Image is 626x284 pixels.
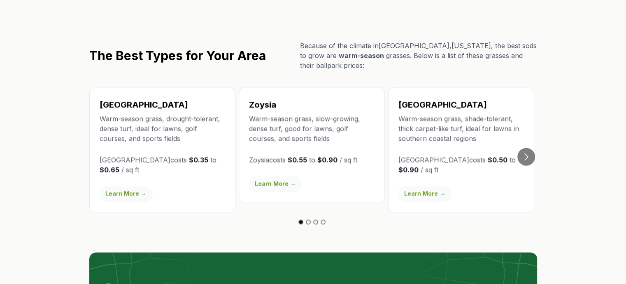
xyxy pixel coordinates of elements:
[100,114,225,143] p: Warm-season grass, drought-tolerant, dense turf, ideal for lawns, golf courses, and sports fields
[100,186,152,201] a: Learn More →
[300,41,537,70] p: Because of the climate in [GEOGRAPHIC_DATA] , [US_STATE] , the best sods to grow are grasses. Bel...
[288,156,307,164] strong: $0.55
[398,165,419,174] strong: $0.90
[298,219,303,224] button: Go to slide 1
[249,114,375,143] p: Warm-season grass, slow-growing, dense turf, good for lawns, golf courses, and sports fields
[398,186,451,201] a: Learn More →
[100,99,225,110] h3: [GEOGRAPHIC_DATA]
[313,219,318,224] button: Go to slide 3
[398,155,524,175] p: [GEOGRAPHIC_DATA] costs to / sq ft
[100,155,225,175] p: [GEOGRAPHIC_DATA] costs to / sq ft
[398,99,524,110] h3: [GEOGRAPHIC_DATA]
[306,219,311,224] button: Go to slide 2
[488,156,507,164] strong: $0.50
[317,156,337,164] strong: $0.90
[100,165,119,174] strong: $0.65
[249,99,375,110] h3: Zoysia
[517,148,535,165] button: Go to next slide
[249,155,375,165] p: Zoysia costs to / sq ft
[249,176,302,191] a: Learn More →
[398,114,524,143] p: Warm-season grass, shade-tolerant, thick carpet-like turf, ideal for lawns in southern coastal re...
[339,51,384,60] span: warm-season
[89,48,266,63] h2: The Best Types for Your Area
[321,219,326,224] button: Go to slide 4
[189,156,208,164] strong: $0.35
